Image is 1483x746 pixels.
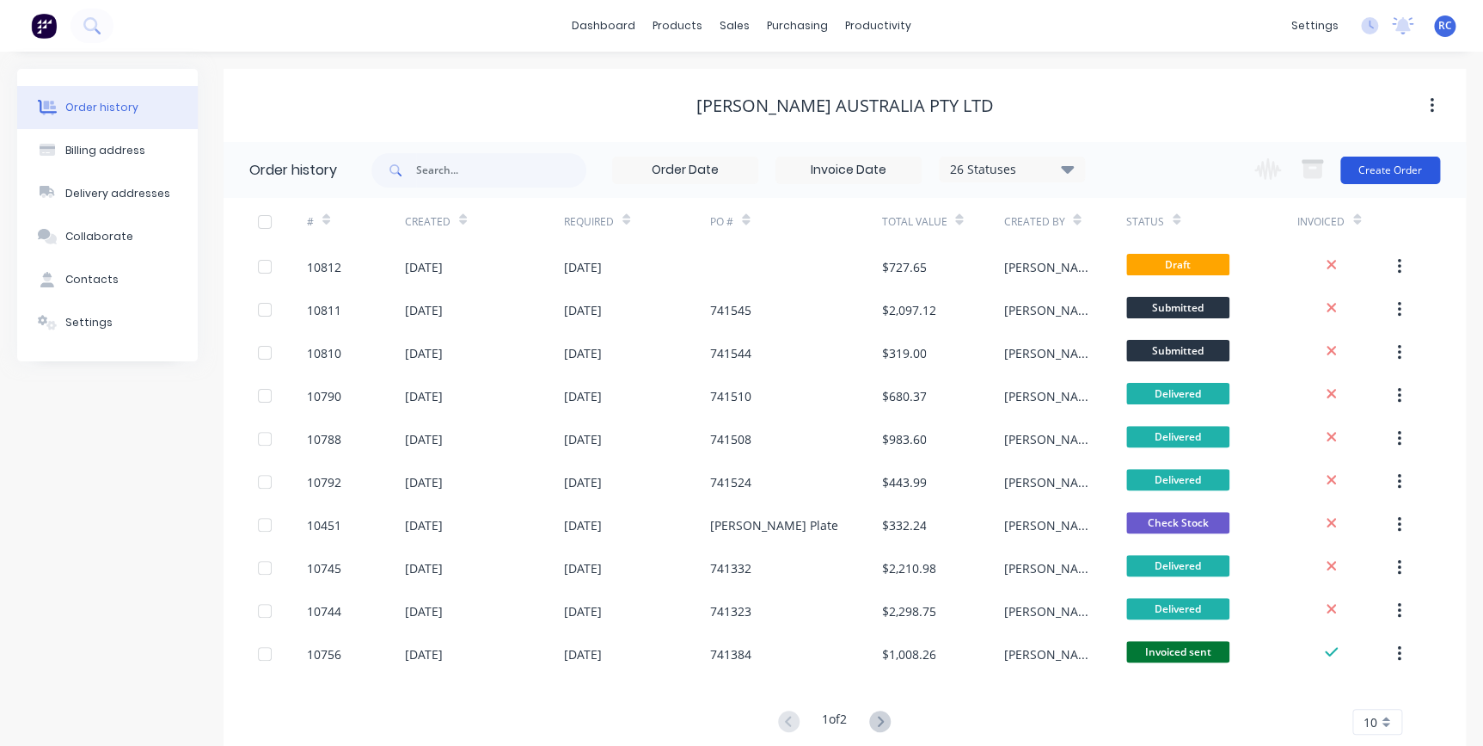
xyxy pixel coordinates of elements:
span: RC [1438,18,1452,34]
div: Total Value [881,198,1003,245]
span: Invoiced sent [1126,641,1229,663]
div: [PERSON_NAME] [1003,602,1091,620]
button: Billing address [17,129,198,172]
div: Collaborate [65,229,133,244]
div: [DATE] [405,516,443,534]
span: Delivered [1126,383,1229,404]
div: $443.99 [881,473,926,491]
div: $332.24 [881,516,926,534]
button: Create Order [1340,157,1440,184]
button: Settings [17,301,198,344]
div: 10810 [307,344,341,362]
div: [PERSON_NAME] [1003,387,1091,405]
div: Total Value [881,214,947,230]
div: [DATE] [405,430,443,448]
div: Invoiced [1297,214,1345,230]
div: 741545 [710,301,751,319]
div: Billing address [65,143,145,158]
div: [DATE] [564,430,602,448]
div: # [307,214,314,230]
div: [DATE] [564,516,602,534]
div: Required [564,198,711,245]
div: 10812 [307,258,341,276]
div: $319.00 [881,344,926,362]
div: [DATE] [564,387,602,405]
div: [PERSON_NAME] [1003,258,1091,276]
div: [DATE] [405,473,443,491]
div: [PERSON_NAME] [1003,645,1091,663]
div: 10744 [307,602,341,620]
div: [PERSON_NAME] Plate [710,516,838,534]
div: 741384 [710,645,751,663]
span: Delivered [1126,598,1229,620]
div: [DATE] [405,344,443,362]
span: Check Stock [1126,512,1229,533]
span: Delivered [1126,426,1229,447]
div: purchasing [758,13,836,39]
div: 10756 [307,645,341,663]
div: 741323 [710,602,751,620]
span: Submitted [1126,297,1229,318]
div: [DATE] [405,602,443,620]
div: Order history [65,100,138,115]
div: 10788 [307,430,341,448]
div: Created [405,198,564,245]
div: Status [1126,198,1297,245]
div: $2,097.12 [881,301,935,319]
div: PO # [710,214,733,230]
span: Submitted [1126,340,1229,361]
div: # [307,198,405,245]
span: 10 [1364,713,1377,731]
div: [PERSON_NAME] [1003,430,1091,448]
div: [DATE] [564,645,602,663]
div: $727.65 [881,258,926,276]
div: [PERSON_NAME] [1003,344,1091,362]
div: 1 of 2 [822,710,847,735]
div: $2,298.75 [881,602,935,620]
div: Invoiced [1297,198,1395,245]
div: 741508 [710,430,751,448]
button: Delivery addresses [17,172,198,215]
a: dashboard [563,13,644,39]
div: [PERSON_NAME] [1003,516,1091,534]
div: settings [1283,13,1347,39]
div: Required [564,214,614,230]
div: 10811 [307,301,341,319]
button: Order history [17,86,198,129]
button: Collaborate [17,215,198,258]
input: Search... [416,153,586,188]
div: Created By [1003,198,1125,245]
div: productivity [836,13,920,39]
button: Contacts [17,258,198,301]
div: sales [711,13,758,39]
div: [DATE] [564,559,602,577]
input: Invoice Date [776,157,921,183]
div: $983.60 [881,430,926,448]
div: 10451 [307,516,341,534]
div: PO # [710,198,881,245]
div: 10745 [307,559,341,577]
div: products [644,13,711,39]
div: 741524 [710,473,751,491]
div: [DATE] [405,559,443,577]
img: Factory [31,13,57,39]
div: [DATE] [564,301,602,319]
div: 26 Statuses [940,160,1084,179]
div: $1,008.26 [881,645,935,663]
div: 741544 [710,344,751,362]
div: Delivery addresses [65,186,170,201]
div: Settings [65,315,113,330]
div: [DATE] [564,602,602,620]
div: $2,210.98 [881,559,935,577]
div: Created By [1003,214,1064,230]
div: [DATE] [564,473,602,491]
div: [DATE] [405,645,443,663]
div: Order history [249,160,337,181]
span: Draft [1126,254,1229,275]
div: 10792 [307,473,341,491]
div: [PERSON_NAME] [1003,559,1091,577]
div: Status [1126,214,1164,230]
div: [DATE] [405,258,443,276]
div: Created [405,214,450,230]
div: [DATE] [564,258,602,276]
